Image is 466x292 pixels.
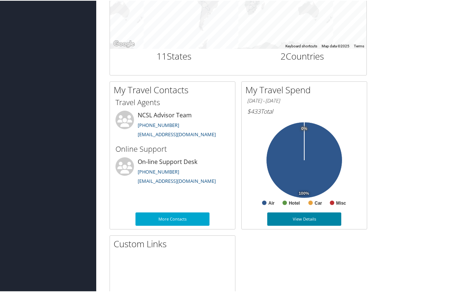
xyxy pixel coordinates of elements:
[112,157,233,187] li: On-line Support Desk
[115,97,229,107] h3: Travel Agents
[135,212,209,225] a: More Contacts
[157,49,167,61] span: 11
[245,83,367,95] h2: My Travel Spend
[247,107,361,115] h6: Total
[289,200,300,205] text: Hotel
[281,49,286,61] span: 2
[138,130,216,137] a: [EMAIL_ADDRESS][DOMAIN_NAME]
[138,168,179,174] a: [PHONE_NUMBER]
[301,126,307,130] tspan: 0%
[112,38,136,48] a: Open this area in Google Maps (opens a new window)
[115,49,233,62] h2: States
[267,212,341,225] a: View Details
[299,191,309,195] tspan: 100%
[354,43,364,47] a: Terms (opens in new tab)
[112,38,136,48] img: Google
[268,200,275,205] text: Air
[315,200,322,205] text: Car
[115,143,229,154] h3: Online Support
[285,43,317,48] button: Keyboard shortcuts
[336,200,346,205] text: Misc
[114,83,235,95] h2: My Travel Contacts
[138,121,179,128] a: [PHONE_NUMBER]
[322,43,349,47] span: Map data ©2025
[112,110,233,140] li: NCSL Advisor Team
[244,49,361,62] h2: Countries
[138,177,216,184] a: [EMAIL_ADDRESS][DOMAIN_NAME]
[247,97,361,104] h6: [DATE] - [DATE]
[247,107,261,115] span: $433
[114,237,235,249] h2: Custom Links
